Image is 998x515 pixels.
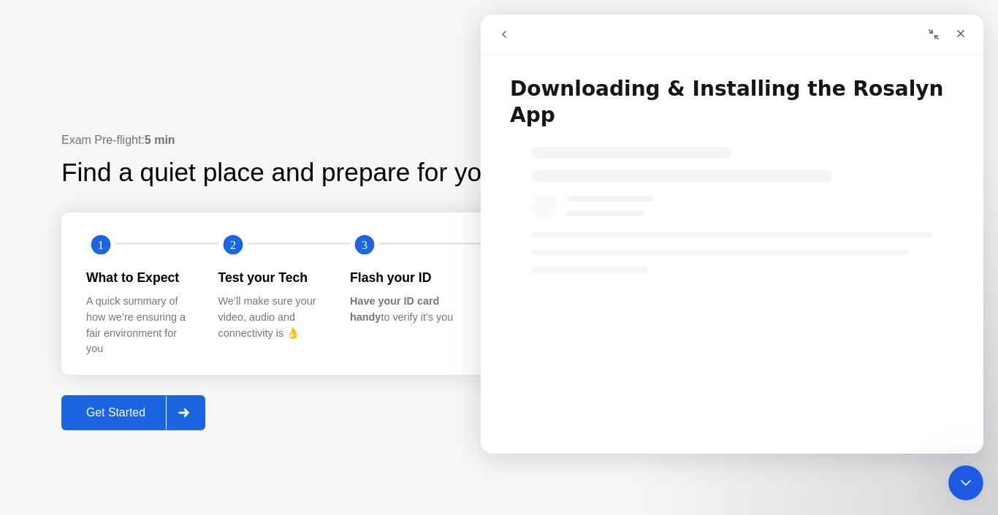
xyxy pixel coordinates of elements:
div: Test your Tech [218,268,327,287]
div: Find a quiet place and prepare for your exam [61,153,576,192]
b: Have your ID card handy [350,295,439,323]
div: A quick summary of how we’re ensuring a fair environment for you [86,294,195,356]
div: to verify it’s you [350,294,459,325]
div: Get Started [66,406,166,419]
div: We’ll make sure your video, audio and connectivity is 👌 [218,294,327,341]
div: Flash your ID [350,268,459,287]
iframe: Intercom live chat [481,15,983,454]
text: 2 [229,238,235,252]
div: Exam Pre-flight: [61,131,617,149]
div: What to Expect [86,268,195,287]
button: Get Started [61,395,205,430]
text: 1 [98,238,104,252]
iframe: Intercom live chat [948,465,983,500]
b: 5 min [145,134,175,146]
text: 3 [362,238,367,252]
